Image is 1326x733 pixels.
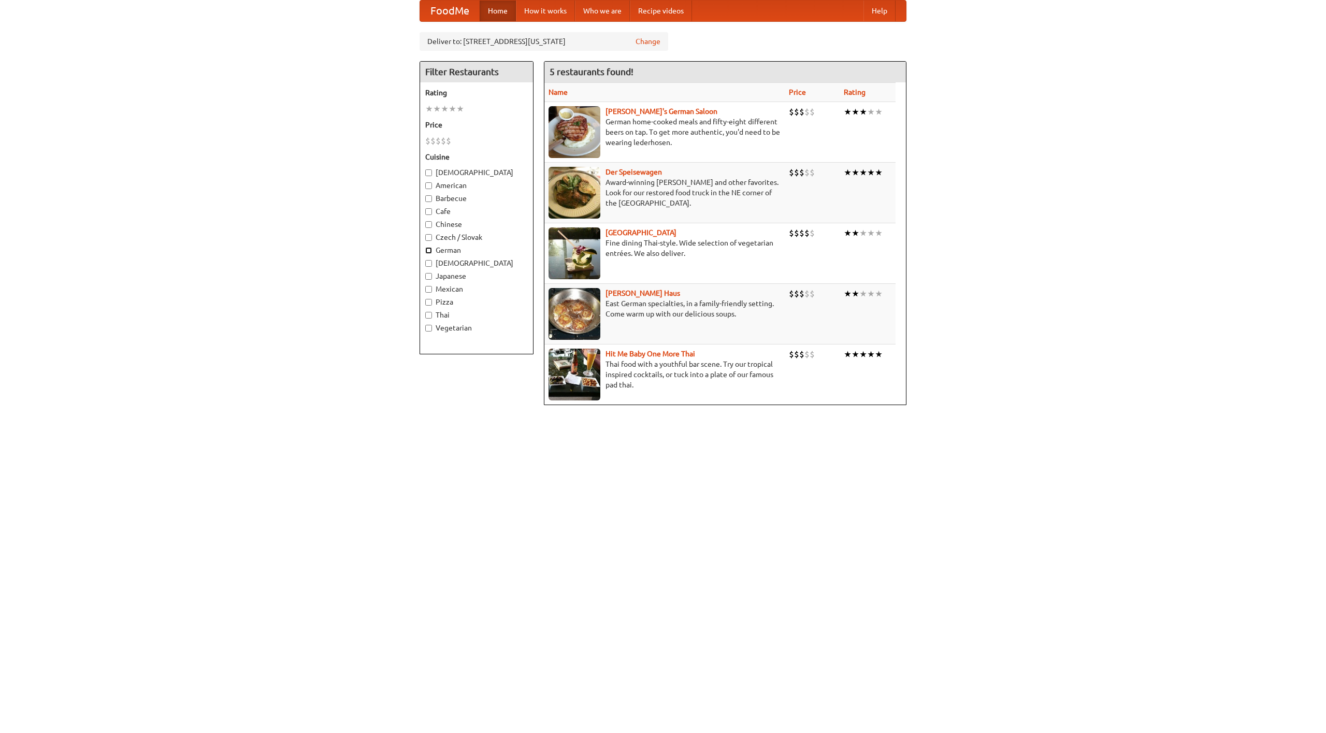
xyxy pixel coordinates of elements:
label: Czech / Slovak [425,232,528,242]
img: satay.jpg [549,227,600,279]
li: ★ [859,227,867,239]
li: ★ [859,106,867,118]
li: $ [430,135,436,147]
a: How it works [516,1,575,21]
p: Award-winning [PERSON_NAME] and other favorites. Look for our restored food truck in the NE corne... [549,177,781,208]
p: East German specialties, in a family-friendly setting. Come warm up with our delicious soups. [549,298,781,319]
input: [DEMOGRAPHIC_DATA] [425,260,432,267]
li: $ [794,106,799,118]
li: ★ [867,106,875,118]
li: ★ [867,167,875,178]
li: ★ [859,349,867,360]
li: ★ [425,103,433,114]
li: ★ [844,227,852,239]
label: [DEMOGRAPHIC_DATA] [425,167,528,178]
input: Japanese [425,273,432,280]
label: German [425,245,528,255]
li: ★ [441,103,449,114]
label: Japanese [425,271,528,281]
li: ★ [456,103,464,114]
a: Change [636,36,660,47]
li: ★ [875,288,883,299]
input: Cafe [425,208,432,215]
li: ★ [875,167,883,178]
li: $ [810,349,815,360]
li: ★ [844,106,852,118]
img: babythai.jpg [549,349,600,400]
label: Mexican [425,284,528,294]
li: $ [789,349,794,360]
li: $ [794,349,799,360]
a: Rating [844,88,866,96]
label: Chinese [425,219,528,229]
label: Pizza [425,297,528,307]
li: $ [810,167,815,178]
li: $ [799,106,804,118]
a: Recipe videos [630,1,692,21]
input: Czech / Slovak [425,234,432,241]
img: kohlhaus.jpg [549,288,600,340]
li: $ [799,167,804,178]
a: [GEOGRAPHIC_DATA] [606,228,676,237]
li: ★ [867,227,875,239]
li: ★ [844,349,852,360]
li: ★ [867,288,875,299]
li: ★ [867,349,875,360]
li: $ [804,106,810,118]
li: $ [436,135,441,147]
li: $ [794,167,799,178]
li: $ [804,349,810,360]
li: ★ [852,227,859,239]
li: $ [804,288,810,299]
a: [PERSON_NAME] Haus [606,289,680,297]
li: $ [810,106,815,118]
ng-pluralize: 5 restaurants found! [550,67,633,77]
li: $ [789,288,794,299]
li: $ [810,288,815,299]
li: $ [804,167,810,178]
input: Pizza [425,299,432,306]
a: [PERSON_NAME]'s German Saloon [606,107,717,116]
a: FoodMe [420,1,480,21]
li: ★ [852,167,859,178]
p: Thai food with a youthful bar scene. Try our tropical inspired cocktails, or tuck into a plate of... [549,359,781,390]
label: [DEMOGRAPHIC_DATA] [425,258,528,268]
li: $ [794,227,799,239]
div: Deliver to: [STREET_ADDRESS][US_STATE] [420,32,668,51]
label: Cafe [425,206,528,217]
li: ★ [433,103,441,114]
li: ★ [875,106,883,118]
li: $ [789,167,794,178]
li: ★ [844,167,852,178]
li: ★ [875,227,883,239]
h5: Rating [425,88,528,98]
img: speisewagen.jpg [549,167,600,219]
a: Home [480,1,516,21]
label: Barbecue [425,193,528,204]
input: Mexican [425,286,432,293]
label: American [425,180,528,191]
li: $ [789,227,794,239]
li: $ [446,135,451,147]
input: Thai [425,312,432,319]
li: $ [789,106,794,118]
li: $ [441,135,446,147]
input: Barbecue [425,195,432,202]
img: esthers.jpg [549,106,600,158]
li: ★ [844,288,852,299]
a: Hit Me Baby One More Thai [606,350,695,358]
li: ★ [852,349,859,360]
a: Name [549,88,568,96]
li: $ [799,288,804,299]
input: German [425,247,432,254]
a: Help [863,1,896,21]
input: Chinese [425,221,432,228]
h5: Cuisine [425,152,528,162]
a: Der Speisewagen [606,168,662,176]
input: [DEMOGRAPHIC_DATA] [425,169,432,176]
li: ★ [859,167,867,178]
